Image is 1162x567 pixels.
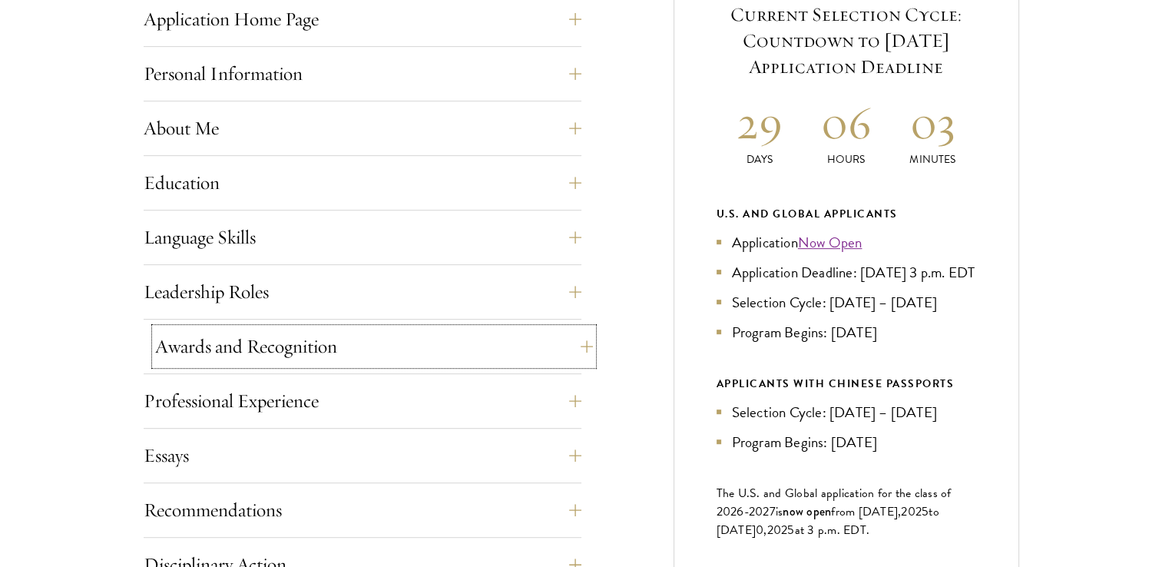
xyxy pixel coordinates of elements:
p: Minutes [889,151,976,167]
h5: Current Selection Cycle: Countdown to [DATE] Application Deadline [717,2,976,80]
span: is [776,502,783,521]
span: 0 [756,521,763,539]
p: Days [717,151,803,167]
span: 202 [767,521,788,539]
span: to [DATE] [717,502,939,539]
button: Awards and Recognition [155,328,593,365]
p: Hours [803,151,889,167]
span: The U.S. and Global application for the class of 202 [717,484,952,521]
span: 6 [737,502,743,521]
button: Leadership Roles [144,274,581,310]
span: 202 [901,502,922,521]
span: 5 [922,502,929,521]
span: from [DATE], [831,502,901,521]
button: Essays [144,437,581,474]
span: at 3 p.m. EDT. [795,521,870,539]
h2: 29 [717,94,803,151]
button: Language Skills [144,219,581,256]
span: , [763,521,766,539]
h2: 03 [889,94,976,151]
span: 5 [787,521,794,539]
li: Program Begins: [DATE] [717,431,976,453]
button: Professional Experience [144,383,581,419]
button: Application Home Page [144,1,581,38]
span: -202 [744,502,770,521]
button: Recommendations [144,492,581,529]
span: 7 [770,502,776,521]
li: Application Deadline: [DATE] 3 p.m. EDT [717,261,976,283]
a: Now Open [798,231,862,254]
div: APPLICANTS WITH CHINESE PASSPORTS [717,374,976,393]
li: Application [717,231,976,254]
button: Personal Information [144,55,581,92]
button: Education [144,164,581,201]
button: About Me [144,110,581,147]
li: Program Begins: [DATE] [717,321,976,343]
li: Selection Cycle: [DATE] – [DATE] [717,291,976,313]
span: now open [783,502,831,520]
h2: 06 [803,94,889,151]
div: U.S. and Global Applicants [717,204,976,224]
li: Selection Cycle: [DATE] – [DATE] [717,401,976,423]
